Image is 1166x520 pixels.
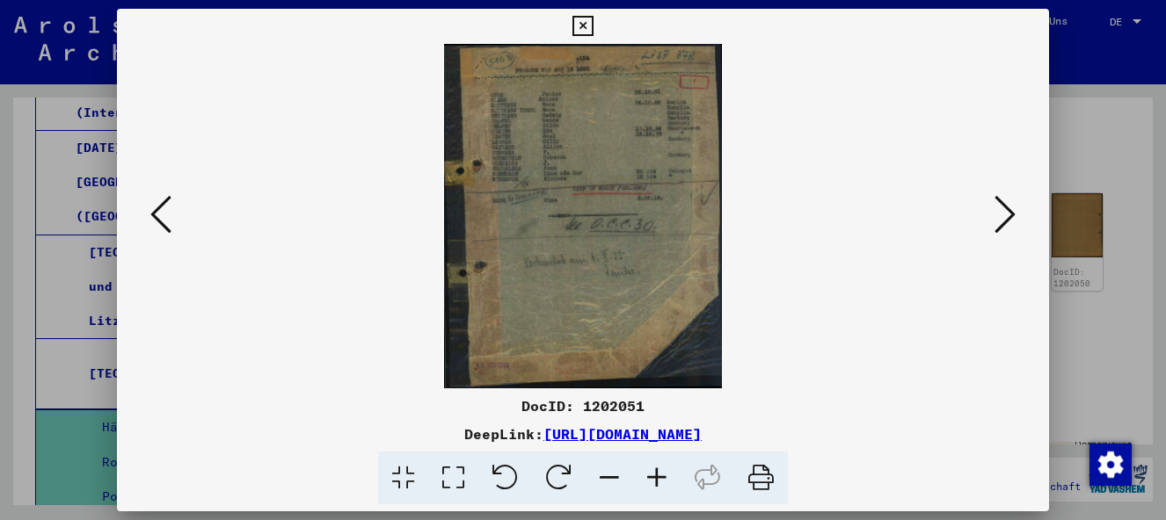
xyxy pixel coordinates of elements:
[117,423,1050,444] div: DeepLink:
[1089,443,1131,485] div: Zustimmung ändern
[117,395,1050,416] div: DocID: 1202051
[543,425,702,443] a: [URL][DOMAIN_NAME]
[1089,444,1132,486] img: Zustimmung ändern
[177,44,990,388] img: 001.jpg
